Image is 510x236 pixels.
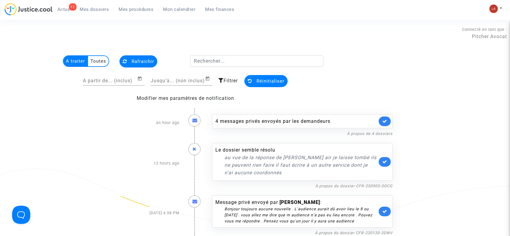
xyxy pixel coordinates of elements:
[201,5,239,14] a: Mes finances
[205,75,212,82] button: Open calendar
[12,206,30,224] iframe: Help Scout Beacon - Open
[315,184,393,188] a: À propos du dossier CFR-250905-DDCG
[489,5,498,13] img: 3f9b7d9779f7b0ffc2b90d026f0682a9
[257,78,284,84] span: Réinitialiser
[119,7,154,12] span: Mes procédures
[114,5,159,14] a: Mes procédures
[75,5,114,14] a: Mes dossiers
[5,3,53,15] img: jc-logo.svg
[215,118,377,125] div: 4 messages privés envoyés par les demandeurs
[64,56,88,66] multi-toggle-item: A traiter
[159,5,201,14] a: Mon calendrier
[347,131,393,136] a: À propos de 4 dossiers
[244,75,288,87] button: Réinitialiser
[53,5,75,14] a: 12Actus
[224,206,377,224] div: Bonjour toujours aucune nouvelle . L’audience aurait dû avoir lieu le 8 ou [DATE] . vous allez me...
[137,95,234,101] a: Modifier mes paramètres de notification
[190,55,324,67] input: Rechercher...
[215,199,377,224] div: Message privé envoyé par :
[57,7,70,12] span: Actus
[113,137,184,189] div: 12 hours ago
[119,55,157,67] button: Rafraichir
[163,7,196,12] span: Mon calendrier
[69,3,77,11] div: 12
[132,59,154,64] span: Rafraichir
[215,146,377,176] div: Le dossier semble résolu
[88,56,109,66] multi-toggle-item: Toutes
[280,199,320,205] b: [PERSON_NAME]
[224,154,377,176] p: au vue de la réponse de [PERSON_NAME] air je laisse tombé ils ne peuvent rien faire il faut écrir...
[137,75,145,82] button: Open calendar
[80,7,109,12] span: Mes dossiers
[224,78,238,84] span: Filtrer
[315,231,393,235] a: À propos du dossier CFR-230130-3DWV
[113,108,184,137] div: an hour ago
[205,7,234,12] span: Mes finances
[462,27,507,32] span: Connecté en tant que :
